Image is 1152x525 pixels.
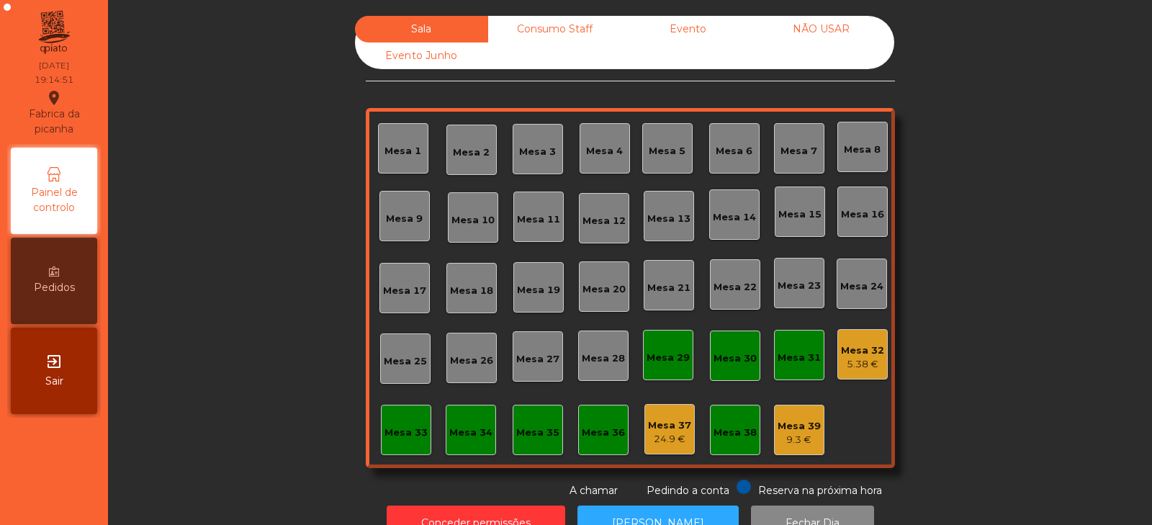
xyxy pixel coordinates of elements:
div: Mesa 5 [649,144,685,158]
div: Mesa 36 [582,426,625,440]
div: [DATE] [39,59,69,72]
div: Mesa 23 [778,279,821,293]
div: Mesa 39 [778,419,821,434]
div: Mesa 2 [453,145,490,160]
div: Mesa 35 [516,426,559,440]
div: Mesa 9 [386,212,423,226]
div: 9.3 € [778,433,821,447]
div: Mesa 10 [451,213,495,228]
div: Mesa 1 [384,144,421,158]
div: Mesa 29 [647,351,690,365]
div: Mesa 20 [582,282,626,297]
div: Mesa 27 [516,352,559,367]
div: Evento [621,16,755,42]
span: Pedindo a conta [647,484,729,497]
div: Mesa 14 [713,210,756,225]
div: Mesa 12 [582,214,626,228]
div: Mesa 17 [383,284,426,298]
div: 5.38 € [841,357,884,372]
span: Sair [45,374,63,389]
span: A chamar [570,484,618,497]
div: Mesa 28 [582,351,625,366]
span: Pedidos [34,280,75,295]
img: qpiato [36,7,71,58]
div: 24.9 € [648,432,691,447]
div: Evento Junho [355,42,488,69]
i: exit_to_app [45,353,63,370]
div: Mesa 30 [714,351,757,366]
i: location_on [45,89,63,107]
div: Consumo Staff [488,16,621,42]
div: Mesa 34 [449,426,492,440]
div: Fabrica da picanha [12,89,96,137]
div: Mesa 8 [844,143,881,157]
div: 19:14:51 [35,73,73,86]
div: NÃO USAR [755,16,888,42]
div: Mesa 37 [648,418,691,433]
div: Mesa 7 [780,144,817,158]
div: Mesa 26 [450,354,493,368]
div: Mesa 19 [517,283,560,297]
div: Mesa 16 [841,207,884,222]
div: Mesa 22 [714,280,757,295]
span: Painel de controlo [14,185,94,215]
div: Mesa 18 [450,284,493,298]
div: Mesa 33 [384,426,428,440]
div: Sala [355,16,488,42]
div: Mesa 6 [716,144,752,158]
div: Mesa 32 [841,344,884,358]
span: Reserva na próxima hora [758,484,882,497]
div: Mesa 13 [647,212,690,226]
div: Mesa 15 [778,207,822,222]
div: Mesa 4 [586,144,623,158]
div: Mesa 31 [778,351,821,365]
div: Mesa 11 [517,212,560,227]
div: Mesa 21 [647,281,690,295]
div: Mesa 24 [840,279,883,294]
div: Mesa 38 [714,426,757,440]
div: Mesa 25 [384,354,427,369]
div: Mesa 3 [519,145,556,159]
